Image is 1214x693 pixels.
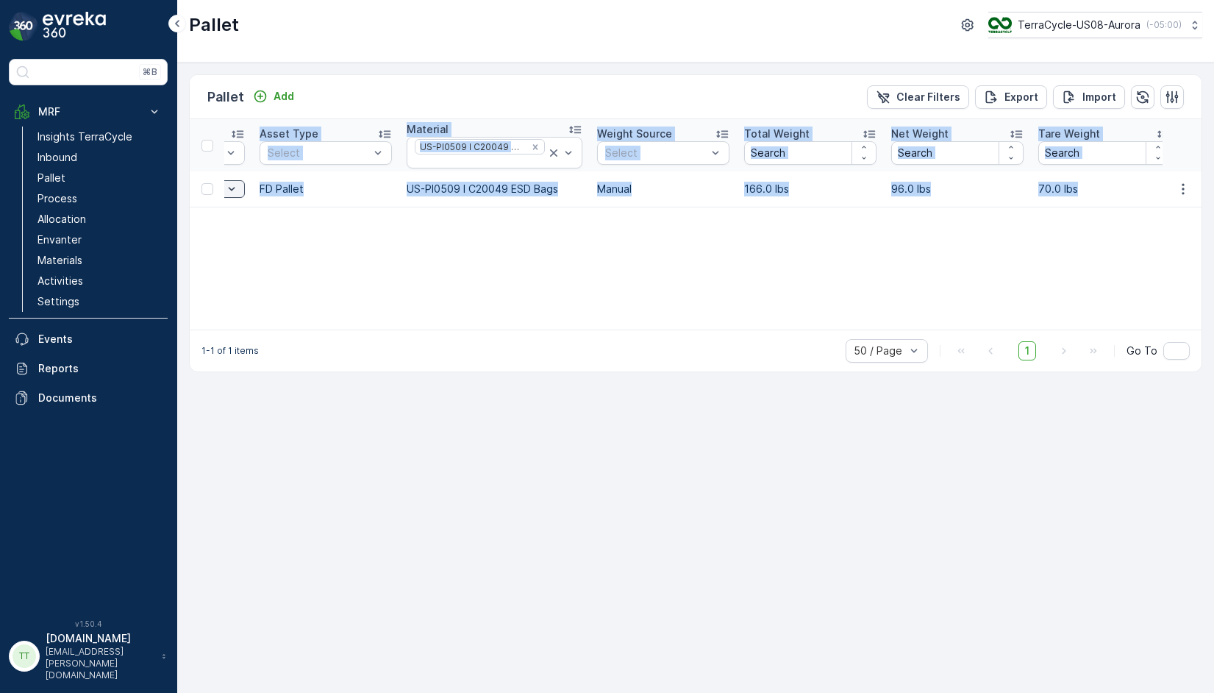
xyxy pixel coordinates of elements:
div: Remove US-PI0509 I C20049 ESD Bags [527,141,543,153]
a: Activities [32,271,168,291]
p: Select [605,146,707,160]
p: Asset Type [260,127,318,141]
p: US-PI0509 I C20049 ESD Bags [407,182,582,196]
p: Events [38,332,162,346]
p: [DOMAIN_NAME] [46,631,154,646]
p: Settings [38,294,79,309]
button: Clear Filters [867,85,969,109]
p: Pallet [207,87,244,107]
button: Export [975,85,1047,109]
a: Inbound [32,147,168,168]
p: Clear Filters [896,90,960,104]
a: Insights TerraCycle [32,127,168,147]
span: Go To [1126,344,1157,358]
p: TerraCycle-US08-Aurora [1018,18,1140,32]
p: Manual [597,182,729,196]
img: image_ci7OI47.png [988,17,1012,33]
p: Select [268,146,369,160]
p: Envanter [38,232,82,247]
p: Pallet [189,13,239,37]
p: Material [407,122,449,137]
button: MRF [9,97,168,127]
p: 1-1 of 1 items [201,345,259,357]
a: Documents [9,383,168,413]
p: Documents [38,391,162,405]
p: Pallet [38,171,65,185]
div: Toggle Row Selected [201,183,213,195]
button: TerraCycle-US08-Aurora(-05:00) [988,12,1202,38]
p: Inbound [38,150,77,165]
p: 70.0 lbs [1038,182,1171,196]
p: ⌘B [143,66,157,78]
p: Total Weight [744,127,810,141]
p: ( -05:00 ) [1146,19,1182,31]
button: Add [247,88,300,105]
p: Net Weight [891,127,949,141]
a: Events [9,324,168,354]
img: logo [9,12,38,41]
input: Search [744,141,876,165]
div: TT [13,644,36,668]
a: Allocation [32,209,168,230]
p: [EMAIL_ADDRESS][PERSON_NAME][DOMAIN_NAME] [46,646,154,681]
p: Tare Weight [1038,127,1100,141]
span: 1 [1018,341,1036,360]
a: Reports [9,354,168,383]
a: Envanter [32,230,168,250]
p: 96.0 lbs [891,182,1024,196]
input: Search [1038,141,1171,165]
p: Allocation [38,212,86,227]
p: Process [38,191,77,206]
a: Settings [32,291,168,312]
p: Activities [38,274,83,288]
p: MRF [38,104,138,119]
p: Materials [38,253,82,268]
span: v 1.50.4 [9,619,168,628]
div: US-PI0509 I C20049 ESD Bags [415,140,526,154]
p: FD Pallet [260,182,392,196]
img: logo_dark-DEwI_e13.png [43,12,106,41]
a: Pallet [32,168,168,188]
p: Add [274,89,294,104]
p: Export [1004,90,1038,104]
p: Reports [38,361,162,376]
button: Import [1053,85,1125,109]
p: 166.0 lbs [744,182,876,196]
p: Import [1082,90,1116,104]
a: Materials [32,250,168,271]
input: Search [891,141,1024,165]
p: Weight Source [597,127,672,141]
a: Process [32,188,168,209]
button: TT[DOMAIN_NAME][EMAIL_ADDRESS][PERSON_NAME][DOMAIN_NAME] [9,631,168,681]
p: Insights TerraCycle [38,129,132,144]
